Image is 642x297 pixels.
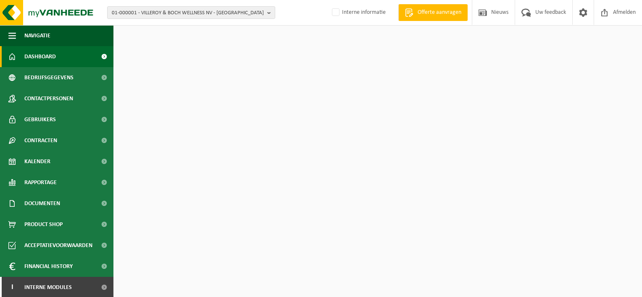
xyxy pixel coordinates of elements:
[24,88,73,109] span: Contactpersonen
[24,109,56,130] span: Gebruikers
[107,6,275,19] button: 01-000001 - VILLEROY & BOCH WELLNESS NV - [GEOGRAPHIC_DATA]
[398,4,468,21] a: Offerte aanvragen
[24,25,50,46] span: Navigatie
[416,8,463,17] span: Offerte aanvragen
[24,172,57,193] span: Rapportage
[24,214,63,235] span: Product Shop
[24,67,74,88] span: Bedrijfsgegevens
[112,7,264,19] span: 01-000001 - VILLEROY & BOCH WELLNESS NV - [GEOGRAPHIC_DATA]
[24,193,60,214] span: Documenten
[24,256,73,277] span: Financial History
[24,151,50,172] span: Kalender
[24,235,92,256] span: Acceptatievoorwaarden
[24,46,56,67] span: Dashboard
[330,6,386,19] label: Interne informatie
[24,130,57,151] span: Contracten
